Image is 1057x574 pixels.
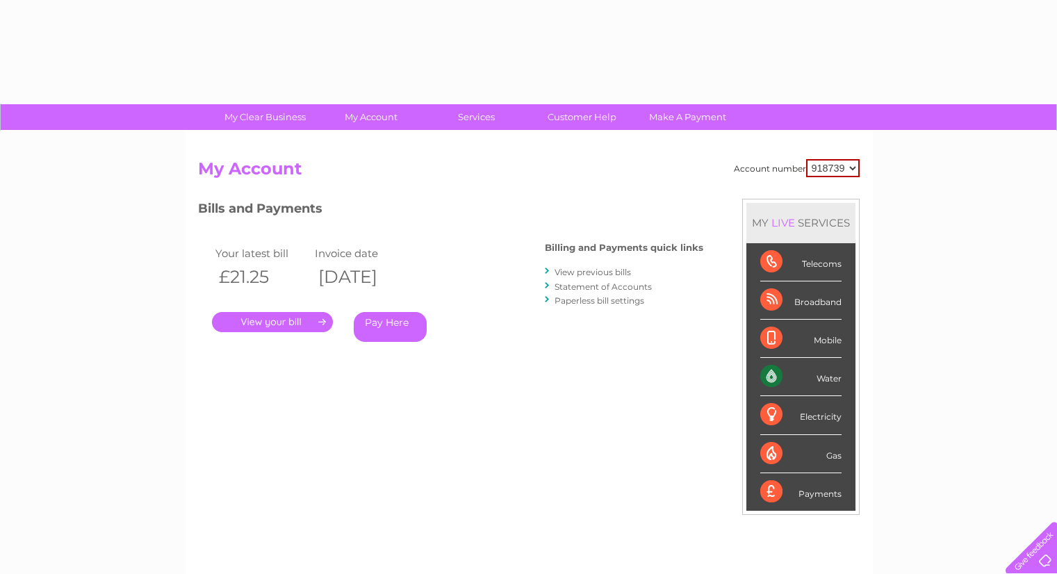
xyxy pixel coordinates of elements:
a: Make A Payment [630,104,745,130]
a: . [212,312,333,332]
div: Water [760,358,842,396]
div: Payments [760,473,842,511]
th: [DATE] [311,263,411,291]
div: Broadband [760,281,842,320]
div: Telecoms [760,243,842,281]
th: £21.25 [212,263,312,291]
div: Mobile [760,320,842,358]
a: Services [419,104,534,130]
a: My Clear Business [208,104,322,130]
a: Customer Help [525,104,639,130]
h4: Billing and Payments quick links [545,243,703,253]
a: Pay Here [354,312,427,342]
h2: My Account [198,159,860,186]
a: Paperless bill settings [555,295,644,306]
div: Account number [734,159,860,177]
td: Invoice date [311,244,411,263]
a: View previous bills [555,267,631,277]
td: Your latest bill [212,244,312,263]
div: MY SERVICES [746,203,855,243]
div: Electricity [760,396,842,434]
div: LIVE [769,216,798,229]
div: Gas [760,435,842,473]
a: Statement of Accounts [555,281,652,292]
a: My Account [313,104,428,130]
h3: Bills and Payments [198,199,703,223]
